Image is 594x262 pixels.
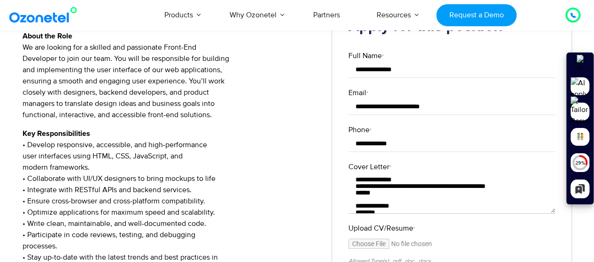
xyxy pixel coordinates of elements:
[348,161,555,172] label: Cover Letter
[348,87,555,98] label: Email
[348,50,555,61] label: Full Name
[348,124,555,135] label: Phone
[23,130,90,137] strong: Key Responsibilities
[436,4,517,26] a: Request a Demo
[23,32,72,40] strong: About the Role
[23,30,318,120] p: We are looking for a skilled and passionate Front-End Developer to join our team. You will be res...
[348,223,555,234] label: Upload CV/Resume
